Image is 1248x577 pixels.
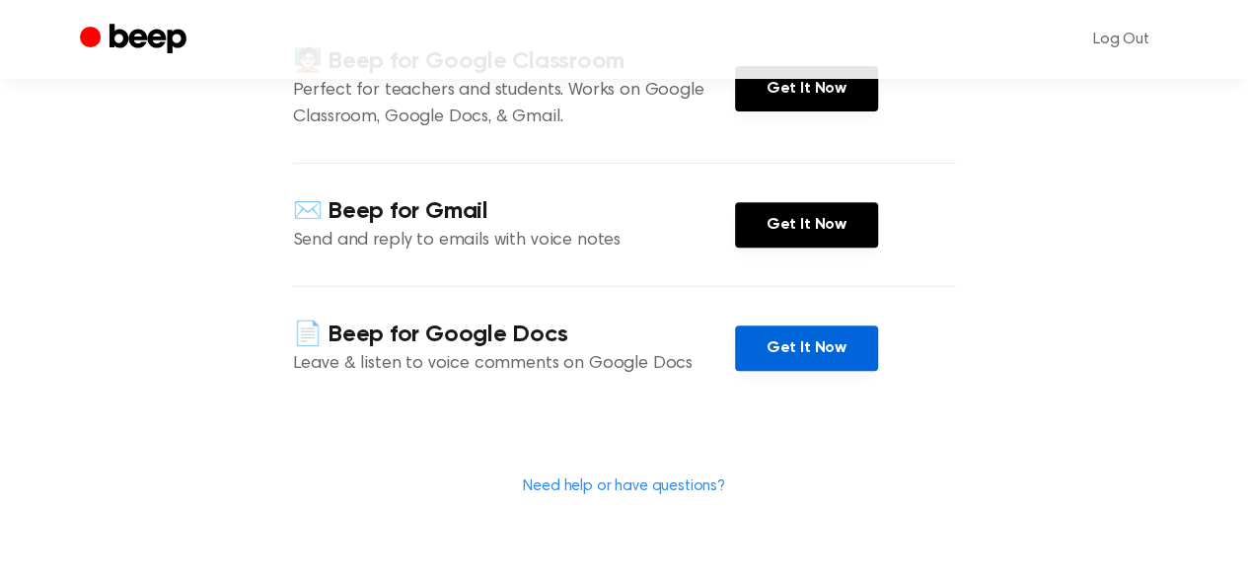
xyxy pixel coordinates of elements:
p: Leave & listen to voice comments on Google Docs [293,351,735,378]
a: Log Out [1073,16,1169,63]
p: Perfect for teachers and students. Works on Google Classroom, Google Docs, & Gmail. [293,78,735,131]
a: Get It Now [735,66,878,111]
h4: 📄 Beep for Google Docs [293,319,735,351]
a: Get It Now [735,202,878,248]
p: Send and reply to emails with voice notes [293,228,735,254]
a: Get It Now [735,325,878,371]
a: Need help or have questions? [523,478,725,494]
h4: ✉️ Beep for Gmail [293,195,735,228]
a: Beep [80,21,191,59]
